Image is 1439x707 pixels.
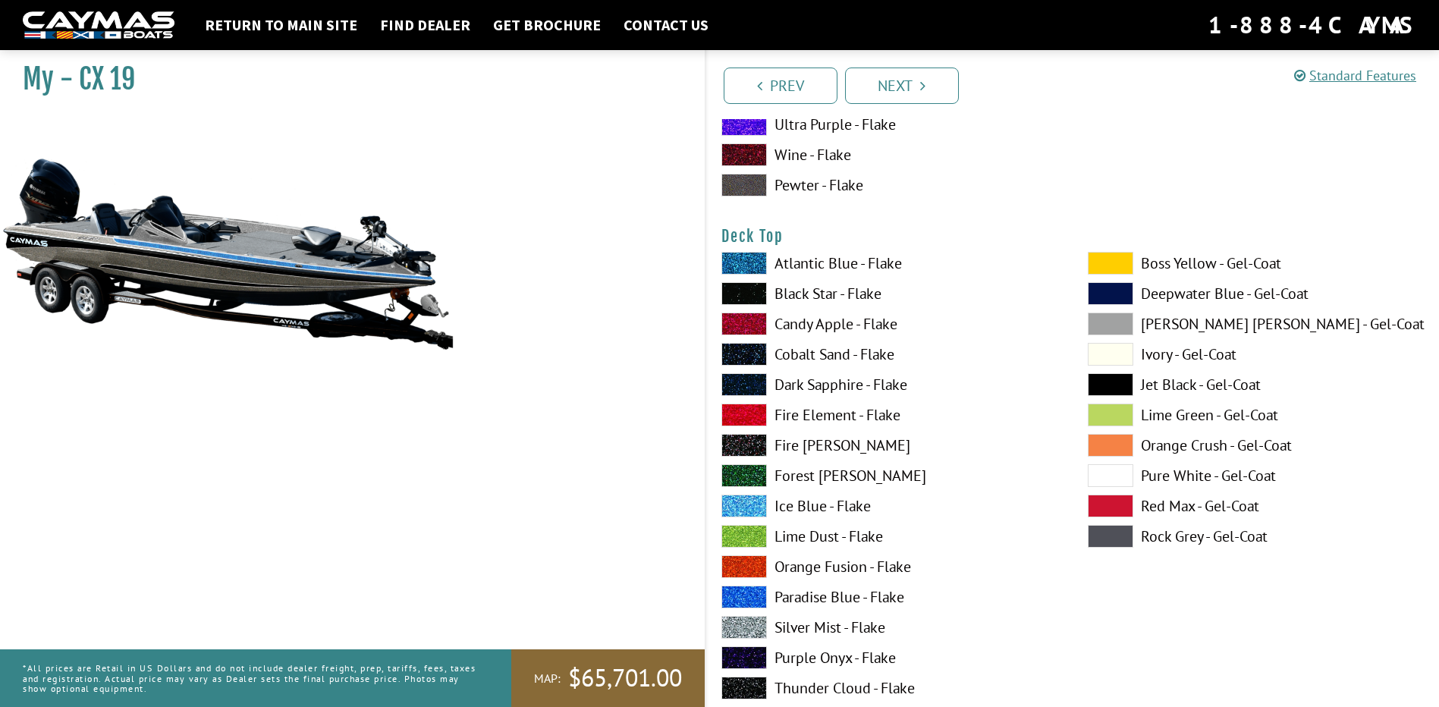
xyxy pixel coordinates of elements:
label: Cobalt Sand - Flake [721,343,1057,366]
a: Contact Us [616,15,716,35]
div: 1-888-4CAYMAS [1208,8,1416,42]
label: Lime Green - Gel-Coat [1088,404,1424,426]
label: [PERSON_NAME] [PERSON_NAME] - Gel-Coat [1088,313,1424,335]
a: Next [845,68,959,104]
label: Rock Grey - Gel-Coat [1088,525,1424,548]
h1: My - CX 19 [23,62,667,96]
label: Orange Fusion - Flake [721,555,1057,578]
img: white-logo-c9c8dbefe5ff5ceceb0f0178aa75bf4bb51f6bca0971e226c86eb53dfe498488.png [23,11,174,39]
label: Fire Element - Flake [721,404,1057,426]
label: Thunder Cloud - Flake [721,677,1057,699]
label: Paradise Blue - Flake [721,586,1057,608]
label: Orange Crush - Gel-Coat [1088,434,1424,457]
label: Lime Dust - Flake [721,525,1057,548]
label: Ivory - Gel-Coat [1088,343,1424,366]
a: Standard Features [1294,67,1416,84]
a: MAP:$65,701.00 [511,649,705,707]
label: Pure White - Gel-Coat [1088,464,1424,487]
p: *All prices are Retail in US Dollars and do not include dealer freight, prep, tariffs, fees, taxe... [23,655,477,701]
a: Return to main site [197,15,365,35]
a: Get Brochure [485,15,608,35]
label: Ice Blue - Flake [721,495,1057,517]
label: Red Max - Gel-Coat [1088,495,1424,517]
label: Dark Sapphire - Flake [721,373,1057,396]
label: Atlantic Blue - Flake [721,252,1057,275]
label: Wine - Flake [721,143,1057,166]
span: $65,701.00 [568,662,682,694]
h4: Deck Top [721,227,1425,246]
label: Jet Black - Gel-Coat [1088,373,1424,396]
label: Ultra Purple - Flake [721,113,1057,136]
a: Prev [724,68,837,104]
label: Purple Onyx - Flake [721,646,1057,669]
label: Silver Mist - Flake [721,616,1057,639]
label: Candy Apple - Flake [721,313,1057,335]
a: Find Dealer [372,15,478,35]
label: Deepwater Blue - Gel-Coat [1088,282,1424,305]
label: Forest [PERSON_NAME] [721,464,1057,487]
label: Boss Yellow - Gel-Coat [1088,252,1424,275]
label: Black Star - Flake [721,282,1057,305]
span: MAP: [534,671,561,687]
label: Pewter - Flake [721,174,1057,196]
label: Fire [PERSON_NAME] [721,434,1057,457]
